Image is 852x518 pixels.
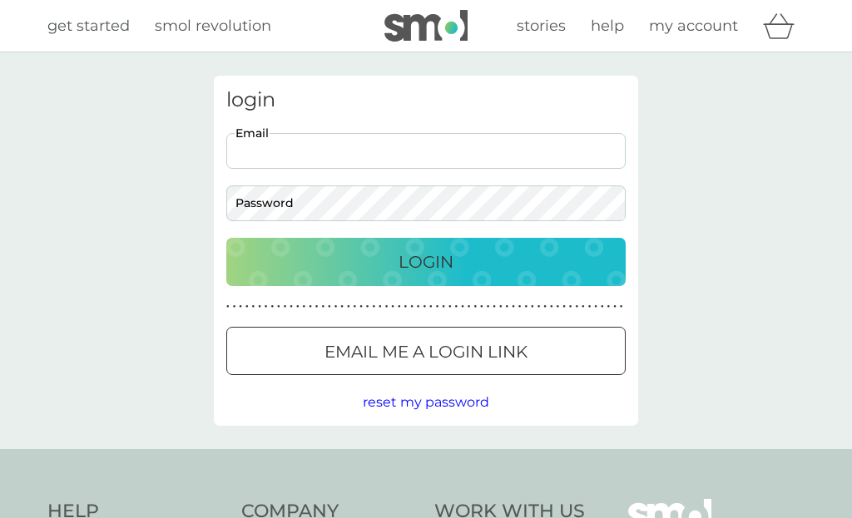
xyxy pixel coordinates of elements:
p: ● [550,303,553,311]
p: ● [309,303,312,311]
p: ● [575,303,578,311]
p: ● [290,303,293,311]
p: ● [442,303,445,311]
p: ● [359,303,363,311]
a: stories [517,14,566,38]
p: ● [258,303,261,311]
p: ● [537,303,541,311]
p: ● [480,303,483,311]
p: ● [487,303,490,311]
a: my account [649,14,738,38]
p: ● [321,303,324,311]
p: ● [429,303,433,311]
p: ● [372,303,375,311]
p: ● [562,303,566,311]
p: ● [588,303,592,311]
p: ● [385,303,389,311]
p: Login [399,249,453,275]
span: help [591,17,624,35]
div: basket [763,9,805,42]
p: ● [557,303,560,311]
p: ● [582,303,585,311]
p: ● [340,303,344,311]
p: ● [512,303,515,311]
a: get started [47,14,130,38]
p: ● [366,303,369,311]
p: ● [436,303,439,311]
p: ● [569,303,572,311]
h3: login [226,88,626,112]
p: ● [613,303,617,311]
span: smol revolution [155,17,271,35]
p: ● [531,303,534,311]
p: ● [245,303,249,311]
span: reset my password [363,394,489,410]
p: ● [594,303,597,311]
p: ● [518,303,522,311]
p: ● [226,303,230,311]
p: ● [303,303,306,311]
p: ● [607,303,611,311]
span: get started [47,17,130,35]
p: ● [417,303,420,311]
button: Login [226,238,626,286]
span: my account [649,17,738,35]
p: ● [379,303,382,311]
p: Email me a login link [324,338,528,365]
p: ● [473,303,477,311]
a: smol revolution [155,14,271,38]
p: ● [455,303,458,311]
p: ● [270,303,274,311]
p: ● [277,303,280,311]
a: help [591,14,624,38]
p: ● [493,303,496,311]
p: ● [239,303,242,311]
p: ● [233,303,236,311]
p: ● [461,303,464,311]
p: ● [448,303,452,311]
p: ● [499,303,503,311]
p: ● [252,303,255,311]
p: ● [296,303,300,311]
p: ● [328,303,331,311]
p: ● [543,303,547,311]
p: ● [620,303,623,311]
p: ● [265,303,268,311]
p: ● [398,303,401,311]
p: ● [391,303,394,311]
p: ● [334,303,338,311]
p: ● [601,303,604,311]
p: ● [423,303,426,311]
button: reset my password [363,392,489,413]
p: ● [524,303,528,311]
p: ● [315,303,319,311]
p: ● [468,303,471,311]
p: ● [284,303,287,311]
p: ● [404,303,408,311]
p: ● [354,303,357,311]
p: ● [506,303,509,311]
img: smol [384,10,468,42]
span: stories [517,17,566,35]
p: ● [347,303,350,311]
button: Email me a login link [226,327,626,375]
p: ● [410,303,414,311]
